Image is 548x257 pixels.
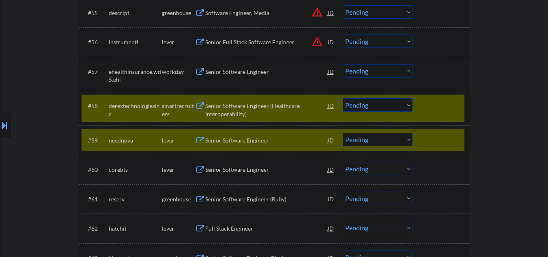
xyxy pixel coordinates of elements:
div: descript [109,9,162,17]
div: JD [327,64,335,79]
div: JD [327,162,335,177]
div: Instrumentl [109,38,162,46]
div: JD [327,5,335,20]
div: Software Engineer, Media [205,9,328,17]
div: JD [327,98,335,113]
div: Senior Full Stack Software Engineer [205,38,328,46]
div: smartrecruiters [162,102,195,118]
div: #56 [88,38,102,46]
div: lever [162,38,195,46]
div: greenhouse [162,9,195,17]
button: warning_amber [312,36,323,47]
div: hatchit [109,225,162,233]
div: #62 [88,225,102,233]
div: JD [327,133,335,147]
div: JD [327,35,335,49]
div: Full Stack Engineer [205,225,328,233]
div: Senior Software Engineer (Healthcare Interoperability) [205,102,328,118]
div: lever [162,136,195,145]
div: #55 [88,9,102,17]
div: JD [327,192,335,206]
button: warning_amber [312,6,323,18]
div: Senior Software Engineer [205,166,328,174]
div: greenhouse [162,195,195,203]
div: workday [162,68,195,76]
div: Senior Software Engineer (Ruby) [205,195,328,203]
div: Senior Software Engineer [205,68,328,76]
div: lever [162,166,195,174]
div: Senior Software Engineer [205,136,328,145]
div: JD [327,221,335,235]
div: lever [162,225,195,233]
